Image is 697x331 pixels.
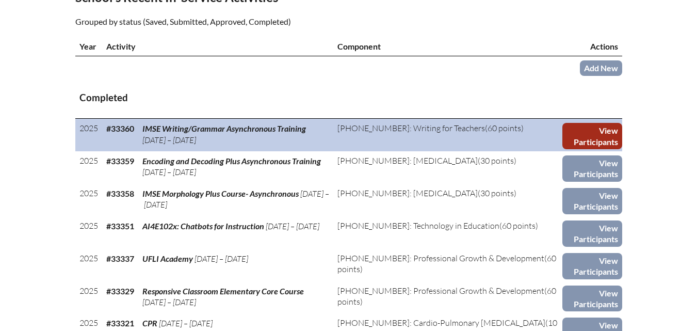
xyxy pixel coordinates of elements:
[194,254,248,264] span: [DATE] – [DATE]
[562,37,622,56] th: Actions
[106,254,134,263] b: #33337
[75,15,439,28] p: Grouped by status (Saved, Submitted, Approved, Completed)
[142,286,304,296] span: Responsive Classroom Elementary Core Course
[142,297,196,307] span: [DATE] – [DATE]
[562,286,622,312] a: View Participants
[75,119,102,151] td: 2025
[333,281,563,314] td: (60 points)
[142,167,196,177] span: [DATE] – [DATE]
[266,221,319,231] span: [DATE] – [DATE]
[337,220,499,231] span: [PHONE_NUMBER]: Technology in Education
[337,253,544,263] span: [PHONE_NUMBER]: Professional Growth & Development
[106,156,134,166] b: #33359
[580,60,622,75] a: Add New
[75,151,102,184] td: 2025
[562,155,622,182] a: View Participants
[142,188,299,198] span: IMSE Morphology Plus Course- Asynchronous
[106,188,134,198] b: #33358
[333,184,563,216] td: (30 points)
[75,37,102,56] th: Year
[75,216,102,249] td: 2025
[79,91,618,104] h3: Completed
[333,249,563,281] td: (60 points)
[562,123,622,149] a: View Participants
[337,123,485,133] span: [PHONE_NUMBER]: Writing for Teachers
[337,286,544,296] span: [PHONE_NUMBER]: Professional Growth & Development
[142,188,329,210] span: [DATE] – [DATE]
[75,184,102,216] td: 2025
[106,286,134,296] b: #33329
[159,318,213,328] span: [DATE] – [DATE]
[333,37,563,56] th: Component
[333,119,563,151] td: (60 points)
[106,123,134,133] b: #33360
[333,151,563,184] td: (30 points)
[333,216,563,249] td: (60 points)
[102,37,333,56] th: Activity
[142,135,196,145] span: [DATE] – [DATE]
[142,221,264,231] span: AI4E102x: Chatbots for Instruction
[75,249,102,281] td: 2025
[75,281,102,314] td: 2025
[562,188,622,214] a: View Participants
[337,318,545,328] span: [PHONE_NUMBER]: Cardio-Pulmonary [MEDICAL_DATA]
[142,156,321,166] span: Encoding and Decoding Plus Asynchronous Training
[562,220,622,247] a: View Participants
[142,254,193,263] span: UFLI Academy
[562,253,622,279] a: View Participants
[106,221,134,231] b: #33351
[106,318,134,328] b: #33321
[337,188,478,198] span: [PHONE_NUMBER]: [MEDICAL_DATA]
[142,318,157,328] span: CPR
[337,155,478,166] span: [PHONE_NUMBER]: [MEDICAL_DATA]
[142,123,306,133] span: IMSE Writing/Grammar Asynchronous Training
